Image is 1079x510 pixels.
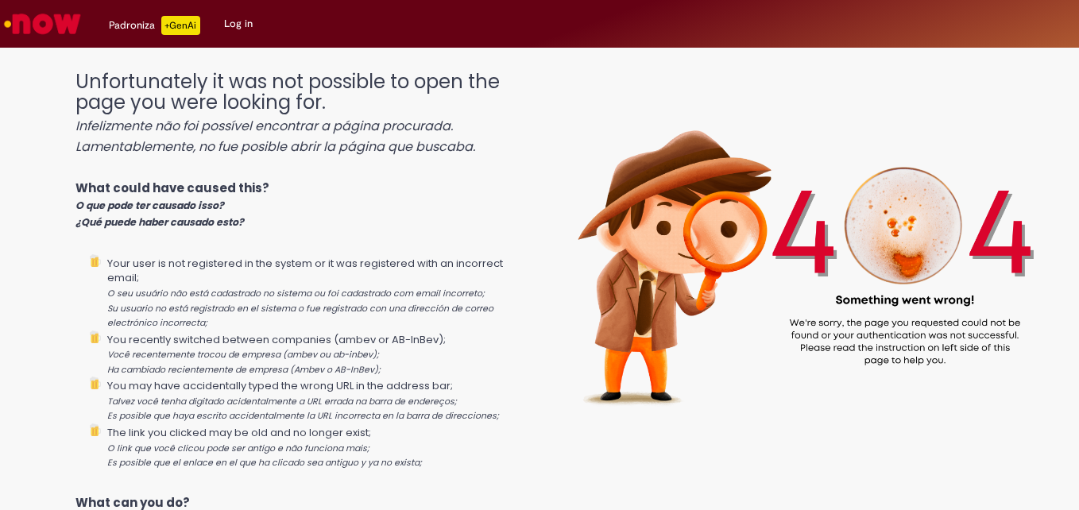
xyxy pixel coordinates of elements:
[527,56,1079,441] img: 404_ambev_new.png
[107,423,527,470] li: The link you clicked may be old and no longer exist;
[107,457,422,469] i: Es posible que el enlace en el que ha clicado sea antiguo y ya no exista;
[107,410,499,422] i: Es posible que haya escrito accidentalmente la URL incorrecta en la barra de direcciones;
[107,349,379,361] i: Você recentemente trocou de empresa (ambev ou ab-inbev);
[107,330,527,377] li: You recently switched between companies (ambev or AB-InBev);
[75,137,475,156] i: Lamentablemente, no fue posible abrir la página que buscaba.
[107,288,485,299] i: O seu usuário não está cadastrado no sistema ou foi cadastrado com email incorreto;
[75,71,527,156] h1: Unfortunately it was not possible to open the page you were looking for.
[107,303,493,330] i: Su usuario no está registrado en el sistema o fue registrado con una dirección de correo electrón...
[109,16,200,35] div: Padroniza
[107,442,369,454] i: O link que você clicou pode ser antigo e não funciona mais;
[161,16,200,35] p: +GenAi
[107,377,527,423] li: You may have accidentally typed the wrong URL in the address bar;
[107,364,381,376] i: Ha cambiado recientemente de empresa (Ambev o AB-InBev);
[75,117,453,135] i: Infelizmente não foi possível encontrar a página procurada.
[107,396,457,408] i: Talvez você tenha digitado acidentalmente a URL errada na barra de endereços;
[75,180,527,230] p: What could have caused this?
[2,8,83,40] img: ServiceNow
[75,215,244,229] i: ¿Qué puede haber causado esto?
[107,254,527,330] li: Your user is not registered in the system or it was registered with an incorrect email;
[75,199,224,212] i: O que pode ter causado isso?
